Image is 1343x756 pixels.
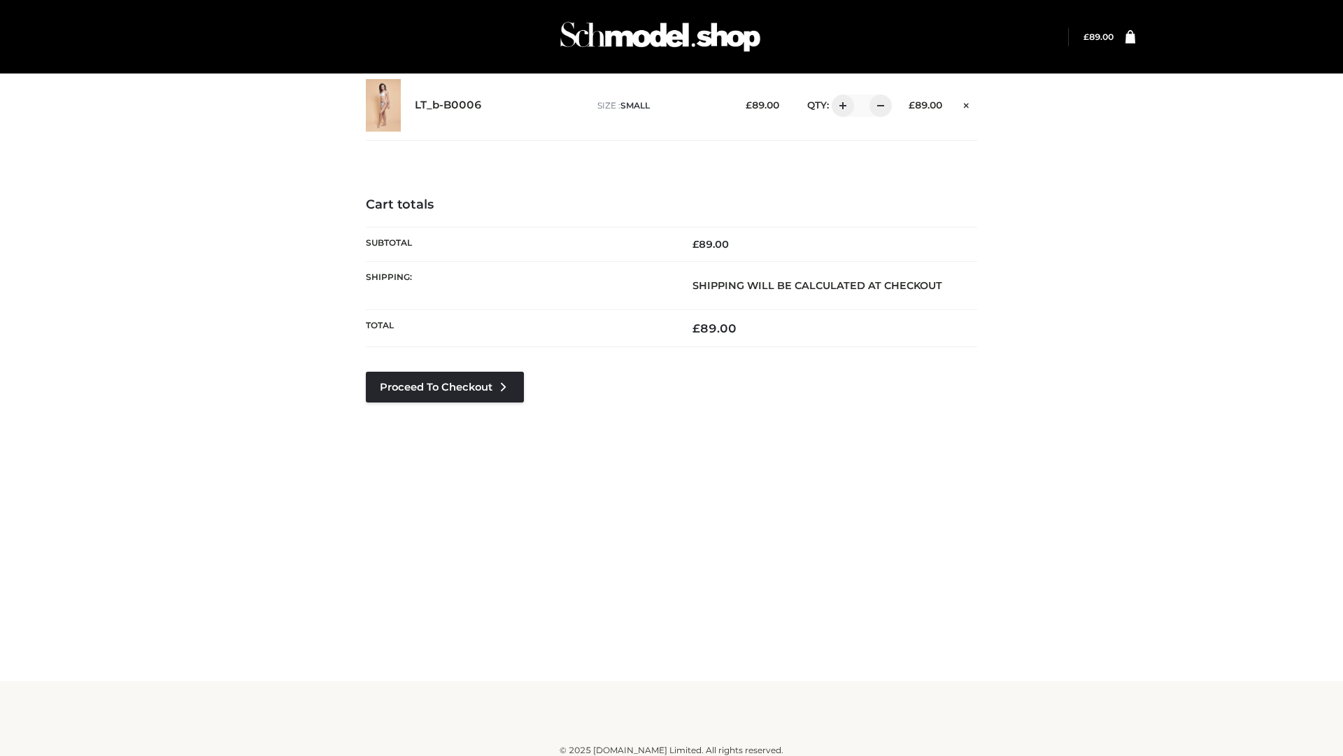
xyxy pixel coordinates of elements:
[692,238,699,251] span: £
[793,94,887,117] div: QTY:
[692,279,942,292] strong: Shipping will be calculated at checkout
[415,99,482,112] a: LT_b-B0006
[555,9,765,64] img: Schmodel Admin 964
[956,94,977,113] a: Remove this item
[1083,31,1114,42] a: £89.00
[692,321,737,335] bdi: 89.00
[1083,31,1114,42] bdi: 89.00
[366,310,671,347] th: Total
[366,227,671,261] th: Subtotal
[746,99,779,111] bdi: 89.00
[597,99,724,112] p: size :
[366,197,977,213] h4: Cart totals
[909,99,942,111] bdi: 89.00
[1083,31,1089,42] span: £
[620,100,650,111] span: SMALL
[366,261,671,309] th: Shipping:
[366,372,524,402] a: Proceed to Checkout
[692,321,700,335] span: £
[692,238,729,251] bdi: 89.00
[366,79,401,132] img: LT_b-B0006 - SMALL
[746,99,752,111] span: £
[909,99,915,111] span: £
